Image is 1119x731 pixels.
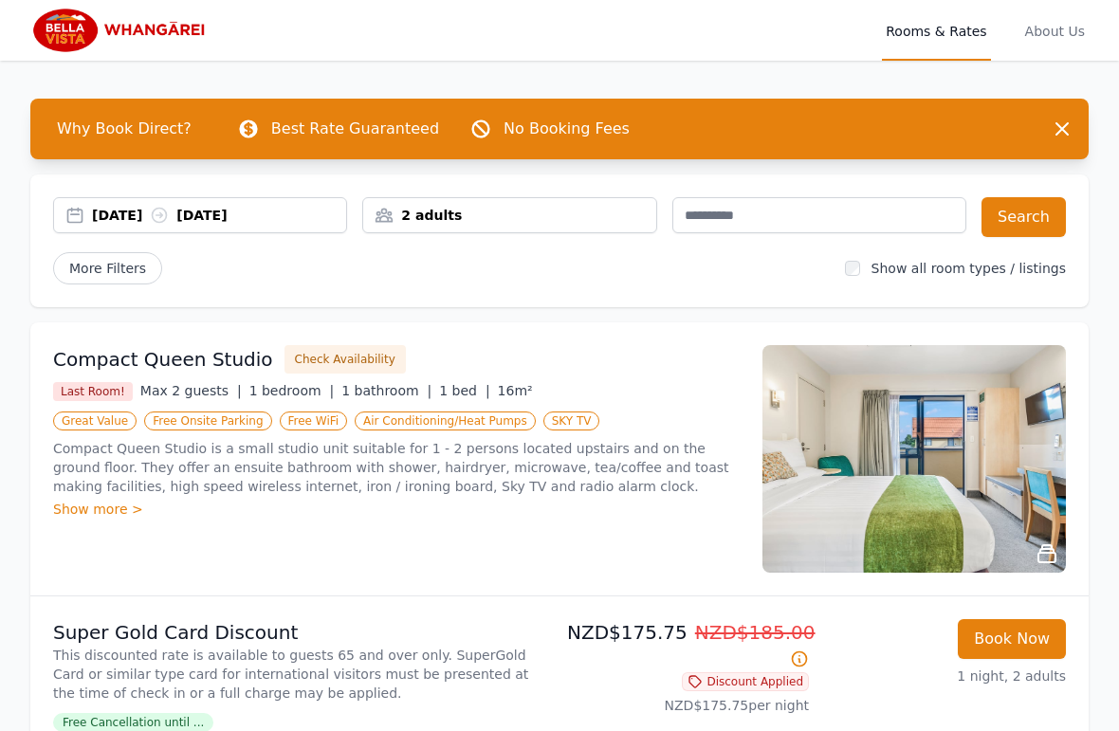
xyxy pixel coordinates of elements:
[53,382,133,401] span: Last Room!
[53,252,162,284] span: More Filters
[824,667,1066,685] p: 1 night, 2 adults
[341,383,431,398] span: 1 bathroom |
[53,411,137,430] span: Great Value
[92,206,346,225] div: [DATE] [DATE]
[355,411,536,430] span: Air Conditioning/Heat Pumps
[682,672,809,691] span: Discount Applied
[363,206,655,225] div: 2 adults
[140,383,242,398] span: Max 2 guests |
[498,383,533,398] span: 16m²
[695,621,816,644] span: NZD$185.00
[249,383,335,398] span: 1 bedroom |
[42,110,207,148] span: Why Book Direct?
[504,118,630,140] p: No Booking Fees
[439,383,489,398] span: 1 bed |
[567,696,809,715] p: NZD$175.75 per night
[284,345,406,374] button: Check Availability
[280,411,348,430] span: Free WiFi
[53,500,740,519] div: Show more >
[30,8,213,53] img: Bella Vista Whangarei
[53,346,273,373] h3: Compact Queen Studio
[981,197,1066,237] button: Search
[871,261,1066,276] label: Show all room types / listings
[543,411,600,430] span: SKY TV
[53,619,552,646] p: Super Gold Card Discount
[53,439,740,496] p: Compact Queen Studio is a small studio unit suitable for 1 - 2 persons located upstairs and on th...
[53,646,552,703] p: This discounted rate is available to guests 65 and over only. SuperGold Card or similar type card...
[567,619,809,672] p: NZD$175.75
[144,411,271,430] span: Free Onsite Parking
[271,118,439,140] p: Best Rate Guaranteed
[958,619,1066,659] button: Book Now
